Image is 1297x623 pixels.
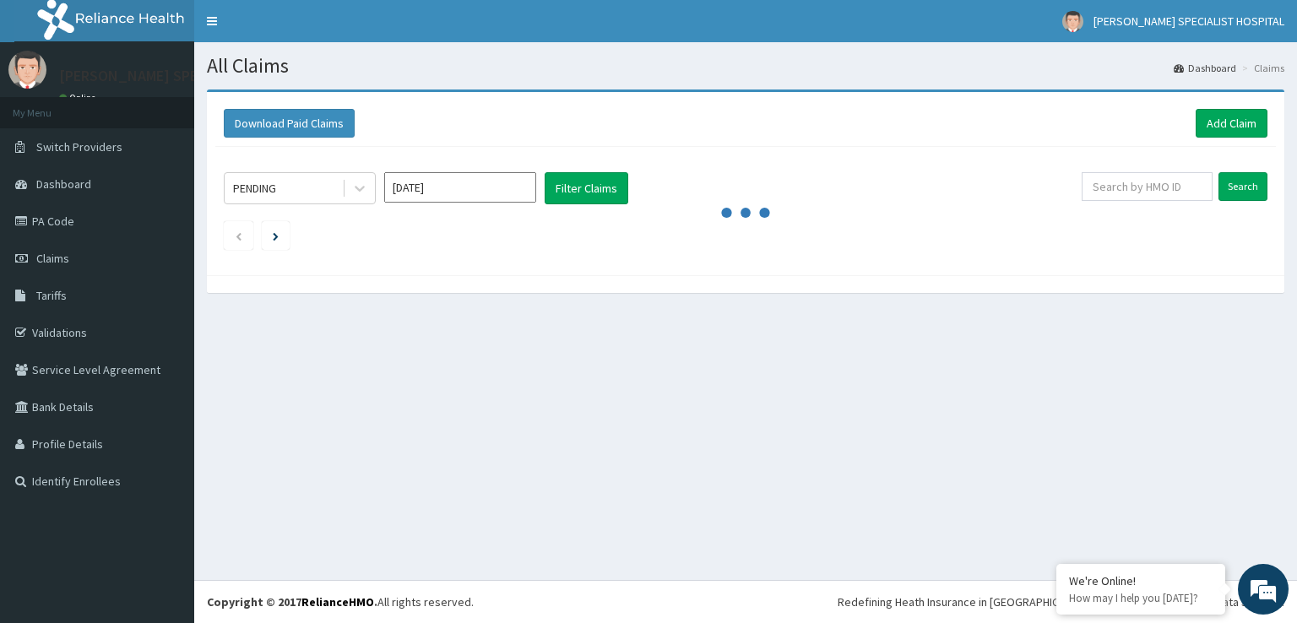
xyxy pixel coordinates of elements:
[1069,591,1213,605] p: How may I help you today?
[207,55,1284,77] h1: All Claims
[36,176,91,192] span: Dashboard
[36,251,69,266] span: Claims
[1218,172,1267,201] input: Search
[384,172,536,203] input: Select Month and Year
[720,187,771,238] svg: audio-loading
[194,580,1297,623] footer: All rights reserved.
[838,593,1284,610] div: Redefining Heath Insurance in [GEOGRAPHIC_DATA] using Telemedicine and Data Science!
[1082,172,1213,201] input: Search by HMO ID
[1093,14,1284,29] span: [PERSON_NAME] SPECIALIST HOSPITAL
[301,594,374,609] a: RelianceHMO
[545,172,628,204] button: Filter Claims
[1238,61,1284,75] li: Claims
[1069,573,1213,588] div: We're Online!
[224,109,355,138] button: Download Paid Claims
[233,180,276,197] div: PENDING
[59,68,317,84] p: [PERSON_NAME] SPECIALIST HOSPITAL
[273,228,279,243] a: Next page
[235,228,242,243] a: Previous page
[1062,11,1083,32] img: User Image
[36,288,67,303] span: Tariffs
[8,51,46,89] img: User Image
[36,139,122,154] span: Switch Providers
[59,92,100,104] a: Online
[1196,109,1267,138] a: Add Claim
[1174,61,1236,75] a: Dashboard
[207,594,377,609] strong: Copyright © 2017 .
